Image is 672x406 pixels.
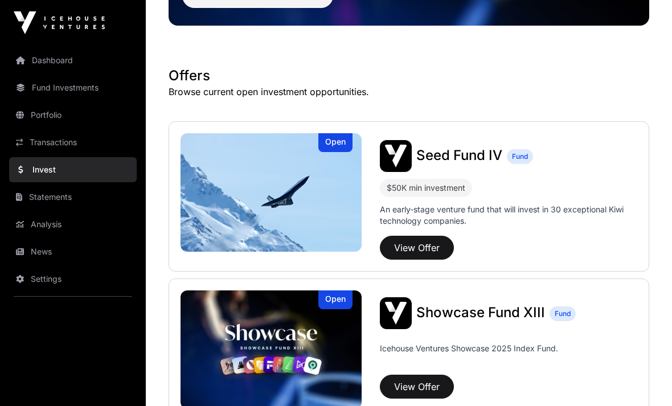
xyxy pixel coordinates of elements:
img: Seed Fund IV [181,133,362,252]
span: Seed Fund IV [416,147,502,163]
div: Open [318,290,353,309]
span: Fund [512,152,528,161]
a: Transactions [9,130,137,155]
img: Icehouse Ventures Logo [14,11,105,34]
a: Analysis [9,212,137,237]
iframe: Chat Widget [615,351,672,406]
a: Seed Fund IVOpen [181,133,362,252]
span: Showcase Fund XIII [416,304,545,321]
a: Seed Fund IV [416,149,502,163]
a: Fund Investments [9,75,137,100]
a: Portfolio [9,102,137,128]
span: Fund [555,309,571,318]
div: $50K min investment [387,181,465,195]
a: Settings [9,266,137,292]
a: Statements [9,184,137,210]
p: An early-stage venture fund that will invest in 30 exceptional Kiwi technology companies. [380,204,637,227]
a: Dashboard [9,48,137,73]
div: Open [318,133,353,152]
div: Chat-Widget [615,351,672,406]
div: $50K min investment [380,179,472,197]
a: Invest [9,157,137,182]
p: Browse current open investment opportunities. [169,85,649,99]
h1: Offers [169,67,649,85]
a: Showcase Fund XIII [416,306,545,321]
button: View Offer [380,236,454,260]
img: Seed Fund IV [380,140,412,172]
button: View Offer [380,375,454,399]
img: Showcase Fund XIII [380,297,412,329]
p: Icehouse Ventures Showcase 2025 Index Fund. [380,343,558,354]
a: News [9,239,137,264]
